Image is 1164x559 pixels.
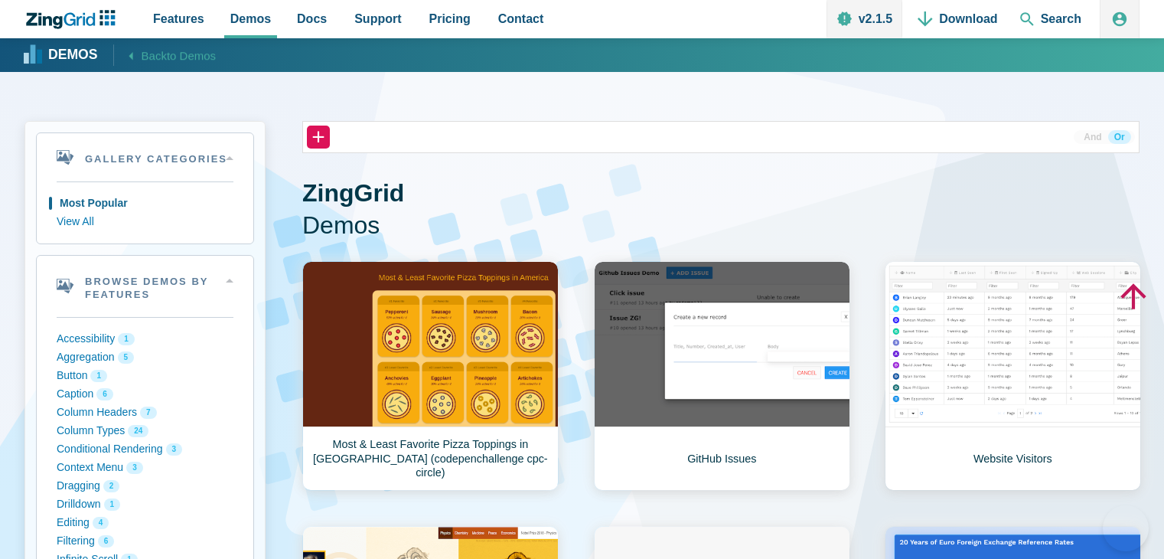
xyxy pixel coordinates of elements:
button: Column Headers 7 [57,404,233,422]
strong: Demos [48,48,98,62]
button: Drilldown 1 [57,495,233,514]
span: Features [153,8,204,29]
button: Most Popular [57,195,233,213]
span: Pricing [429,8,471,29]
a: GitHub Issues [594,261,850,491]
button: Button 1 [57,367,233,385]
button: View All [57,213,233,231]
a: Backto Demos [113,44,217,65]
button: Editing 4 [57,514,233,532]
iframe: Help Scout Beacon - Open [1103,505,1149,551]
summary: Browse Demos By Features [37,256,253,317]
button: Caption 6 [57,385,233,404]
button: Column Types 24 [57,422,233,440]
button: Aggregation 5 [57,348,233,367]
strong: ZingGrid [302,179,404,207]
summary: Gallery Categories [37,133,253,181]
button: Filtering 6 [57,532,233,551]
button: Context Menu 3 [57,459,233,477]
a: Demos [26,44,98,67]
a: ZingChart Logo. Click to return to the homepage [24,10,123,29]
a: Website Visitors [885,261,1141,491]
button: And [1078,130,1107,144]
span: to Demos [167,49,216,62]
button: Or [1108,130,1131,144]
button: Dragging 2 [57,477,233,495]
span: Back [142,46,217,65]
button: Conditional Rendering 3 [57,440,233,459]
a: Most & Least Favorite Pizza Toppings in [GEOGRAPHIC_DATA] (codepenchallenge cpc-circle) [302,261,559,491]
span: Demos [302,210,1140,242]
span: Support [354,8,401,29]
button: + [307,126,330,149]
span: Demos [230,8,271,29]
span: Contact [498,8,544,29]
span: Docs [297,8,327,29]
button: Accessibility 1 [57,330,233,348]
